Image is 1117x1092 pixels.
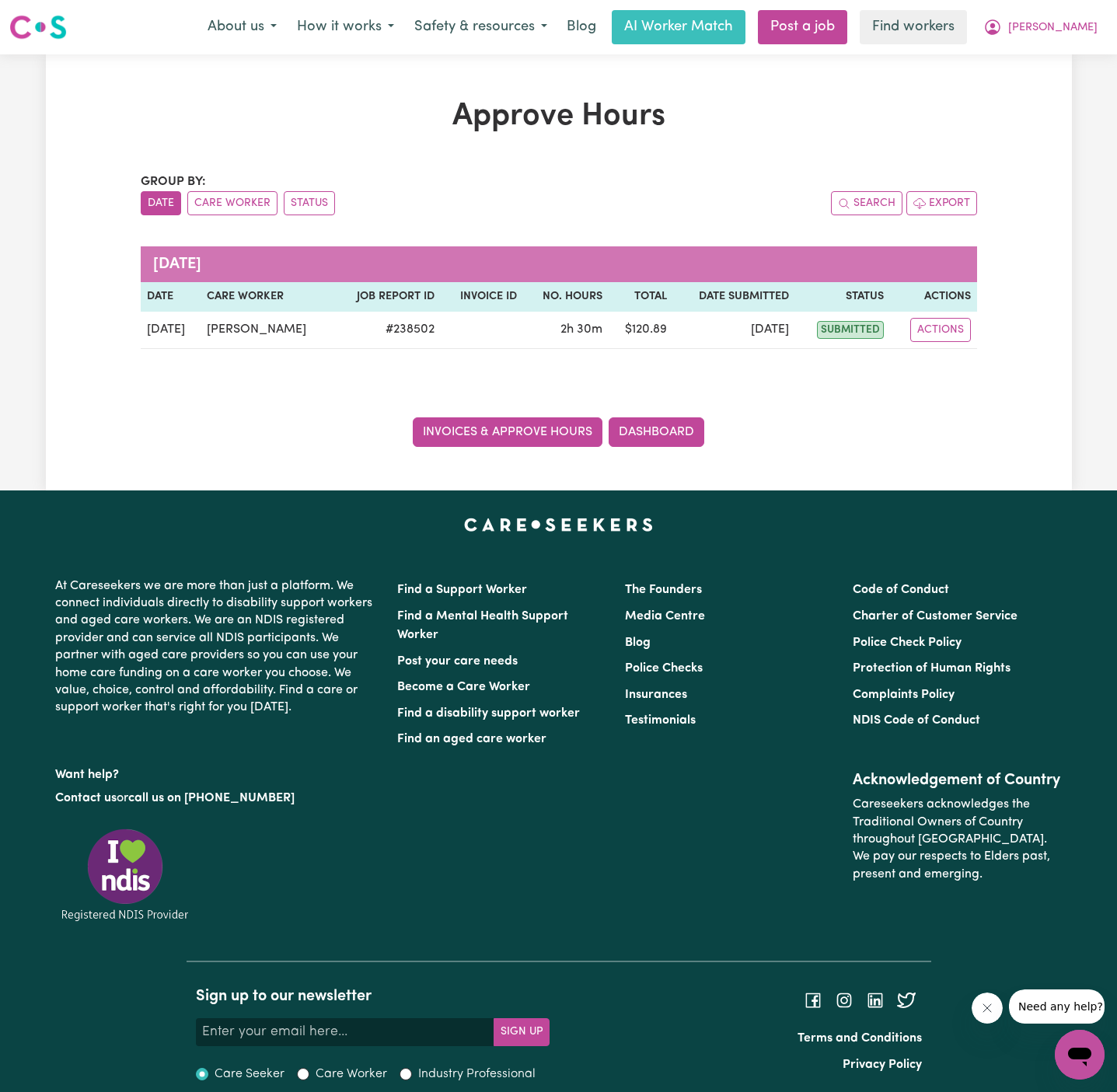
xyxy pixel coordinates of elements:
[128,792,295,804] a: call us on [PHONE_NUMBER]
[196,1018,494,1046] input: Enter your email here...
[201,312,333,349] td: [PERSON_NAME]
[557,10,606,44] a: Blog
[609,417,704,447] a: Dashboard
[441,282,523,312] th: Invoice ID
[673,282,795,312] th: Date Submitted
[795,282,889,312] th: Status
[9,9,67,45] a: Careseekers logo
[9,13,67,41] img: Careseekers logo
[397,707,580,720] a: Find a disability support worker
[853,662,1011,675] a: Protection of Human Rights
[817,321,884,339] span: submitted
[404,11,557,44] button: Safety & resources
[215,1065,284,1083] label: Care Seeker
[141,98,977,135] h1: Approve Hours
[609,312,673,349] td: $ 120.89
[55,571,379,723] p: At Careseekers we are more than just a platform. We connect individuals directly to disability su...
[287,11,404,44] button: How it works
[609,282,673,312] th: Total
[853,584,949,596] a: Code of Conduct
[397,610,568,641] a: Find a Mental Health Support Worker
[853,689,955,701] a: Complaints Policy
[141,191,181,215] button: sort invoices by date
[397,584,527,596] a: Find a Support Worker
[866,993,885,1006] a: Follow Careseekers on LinkedIn
[853,610,1018,623] a: Charter of Customer Service
[397,655,518,668] a: Post your care needs
[523,282,609,312] th: No. Hours
[196,987,550,1006] h2: Sign up to our newsletter
[187,191,278,215] button: sort invoices by care worker
[835,993,853,1006] a: Follow Careseekers on Instagram
[333,282,441,312] th: Job Report ID
[413,417,602,447] a: Invoices & Approve Hours
[1009,989,1105,1024] iframe: Message from company
[141,282,201,312] th: Date
[973,11,1108,44] button: My Account
[397,681,530,693] a: Become a Care Worker
[397,733,546,745] a: Find an aged care worker
[625,662,703,675] a: Police Checks
[798,1032,922,1045] a: Terms and Conditions
[141,246,977,282] caption: [DATE]
[197,11,287,44] button: About us
[673,312,795,349] td: [DATE]
[284,191,335,215] button: sort invoices by paid status
[625,714,696,727] a: Testimonials
[831,191,902,215] button: Search
[758,10,847,44] a: Post a job
[625,610,705,623] a: Media Centre
[333,312,441,349] td: # 238502
[464,518,653,531] a: Careseekers home page
[418,1065,536,1083] label: Industry Professional
[853,637,962,649] a: Police Check Policy
[55,792,117,804] a: Contact us
[910,318,971,342] button: Actions
[843,1059,922,1071] a: Privacy Policy
[141,176,206,188] span: Group by:
[141,312,201,349] td: [DATE]
[625,689,687,701] a: Insurances
[316,1065,387,1083] label: Care Worker
[972,993,1003,1024] iframe: Close message
[853,714,980,727] a: NDIS Code of Conduct
[1008,19,1098,37] span: [PERSON_NAME]
[860,10,967,44] a: Find workers
[804,993,822,1006] a: Follow Careseekers on Facebook
[897,993,916,1006] a: Follow Careseekers on Twitter
[890,282,977,312] th: Actions
[201,282,333,312] th: Care worker
[1055,1030,1105,1080] iframe: Button to launch messaging window
[625,584,702,596] a: The Founders
[612,10,745,44] a: AI Worker Match
[55,826,195,923] img: Registered NDIS provider
[906,191,977,215] button: Export
[853,790,1062,889] p: Careseekers acknowledges the Traditional Owners of Country throughout [GEOGRAPHIC_DATA]. We pay o...
[560,323,602,336] span: 2 hours 30 minutes
[625,637,651,649] a: Blog
[853,771,1062,790] h2: Acknowledgement of Country
[494,1018,550,1046] button: Subscribe
[55,760,379,783] p: Want help?
[55,783,379,813] p: or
